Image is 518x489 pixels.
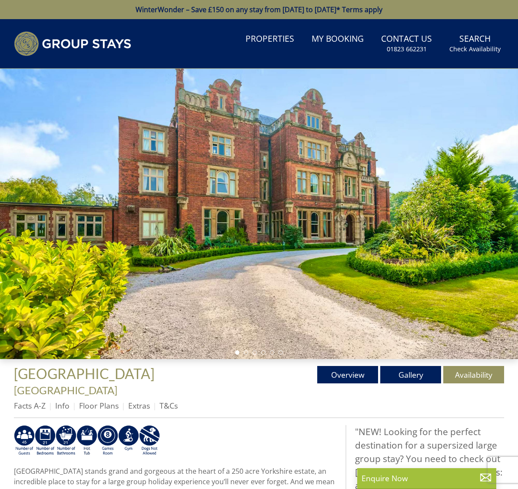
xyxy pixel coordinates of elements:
[317,366,378,383] a: Overview
[308,30,367,49] a: My Booking
[242,30,298,49] a: Properties
[139,425,160,456] img: AD_4nXfkFtrpaXUtUFzPNUuRY6lw1_AXVJtVz-U2ei5YX5aGQiUrqNXS9iwbJN5FWUDjNILFFLOXd6gEz37UJtgCcJbKwxVV0...
[443,366,504,383] a: Availability
[79,400,119,411] a: Floor Plans
[76,425,97,456] img: AD_4nXcpX5uDwed6-YChlrI2BYOgXwgg3aqYHOhRm0XfZB-YtQW2NrmeCr45vGAfVKUq4uWnc59ZmEsEzoF5o39EWARlT1ewO...
[380,366,441,383] a: Gallery
[159,400,178,411] a: T&Cs
[118,425,139,456] img: 96KRIRAAAABklEQVQDAKWOJvhXxE3ZAAAAAElFTkSuQmCC
[55,400,70,411] a: Info
[14,31,131,56] img: Group Stays
[128,400,150,411] a: Extras
[387,45,427,53] small: 01823 662231
[14,400,46,411] a: Facts A-Z
[14,425,35,456] img: 1wmvTgAAAAZJREFUAwDwUFHGjR9Y6QAAAABJRU5ErkJggg==
[446,30,504,58] a: SearchCheck Availability
[14,369,161,396] span: -
[14,384,117,396] a: [GEOGRAPHIC_DATA]
[14,365,155,382] span: [GEOGRAPHIC_DATA]
[362,472,492,484] p: Enquire Now
[97,425,118,456] img: AD_4nXdrZMsjcYNLGsKuA84hRzvIbesVCpXJ0qqnwZoX5ch9Zjv73tWe4fnFRs2gJ9dSiUubhZXckSJX_mqrZBmYExREIfryF...
[378,30,435,58] a: Contact Us01823 662231
[35,425,56,456] img: 9UlxUFAAAABklEQVQDAA72ES5o+z3gAAAAAElFTkSuQmCC
[449,45,501,53] small: Check Availability
[56,425,76,456] img: zkdzGAAAABklEQVQDAF4bKfB0ODKZAAAAAElFTkSuQmCC
[14,365,157,382] a: [GEOGRAPHIC_DATA]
